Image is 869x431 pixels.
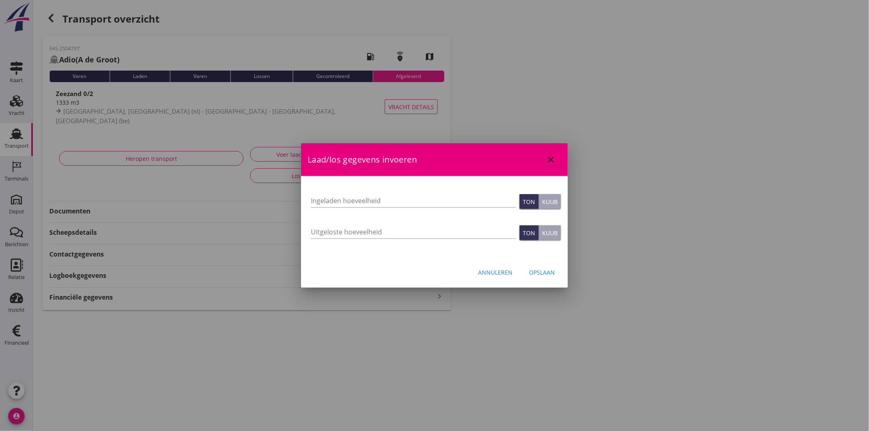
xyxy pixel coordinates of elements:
[311,225,516,238] input: Uitgeloste hoeveelheid
[539,194,561,209] button: Kuub
[539,225,561,240] button: Kuub
[311,194,516,207] input: Ingeladen hoeveelheid
[542,229,558,237] div: Kuub
[478,268,513,277] div: Annuleren
[471,265,519,280] button: Annuleren
[523,197,535,206] div: Ton
[301,143,568,176] div: Laad/los gegevens invoeren
[520,194,539,209] button: Ton
[546,155,556,165] i: close
[522,265,561,280] button: Opslaan
[523,229,535,237] div: Ton
[529,268,555,277] div: Opslaan
[520,225,539,240] button: Ton
[542,197,558,206] div: Kuub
